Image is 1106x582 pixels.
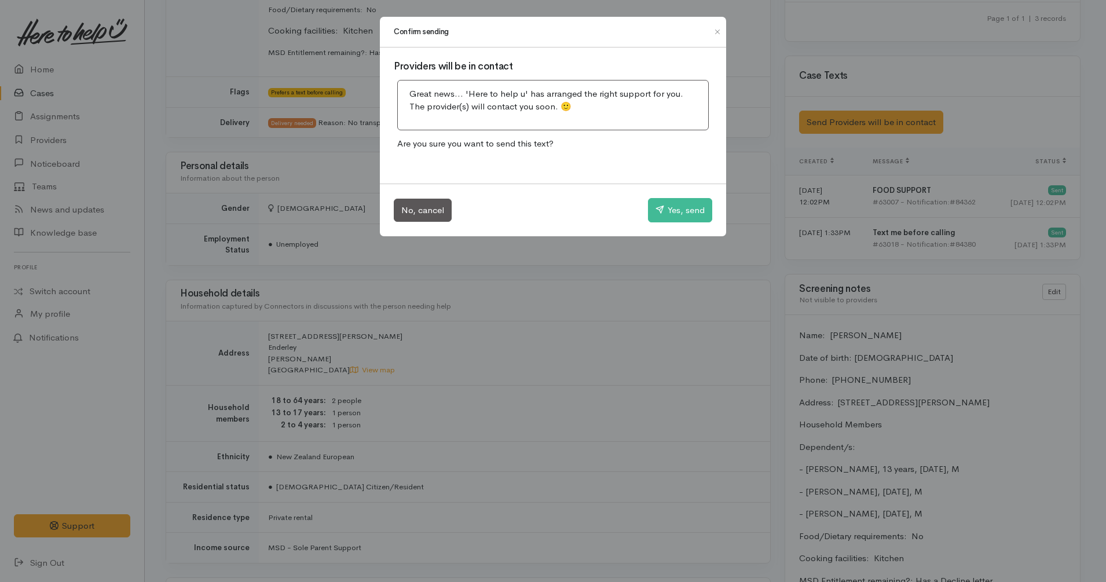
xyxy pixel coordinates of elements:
[708,25,727,39] button: Close
[394,26,449,38] h1: Confirm sending
[648,198,712,222] button: Yes, send
[394,199,452,222] button: No, cancel
[394,134,712,154] p: Are you sure you want to send this text?
[394,61,712,72] h3: Providers will be in contact
[409,87,697,114] p: Great news... 'Here to help u' has arranged the right support for you. The provider(s) will conta...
